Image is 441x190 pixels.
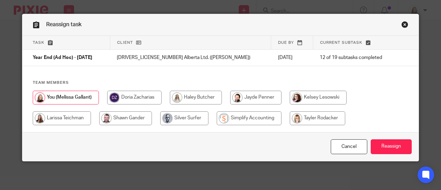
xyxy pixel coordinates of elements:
span: Current subtask [320,41,362,44]
p: [DRIVERS_LICENSE_NUMBER] Alberta Ltd. ([PERSON_NAME]) [117,54,264,61]
span: Due by [278,41,294,44]
span: Reassign task [46,22,82,27]
td: 12 of 19 subtasks completed [313,50,396,66]
span: Task [33,41,44,44]
a: Close this dialog window [401,21,408,30]
span: Client [117,41,133,44]
span: Year End (Ad Hoc) - [DATE] [33,56,92,60]
input: Reassign [371,139,412,154]
a: Close this dialog window [331,139,367,154]
h4: Team members [33,80,408,86]
p: [DATE] [278,54,306,61]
